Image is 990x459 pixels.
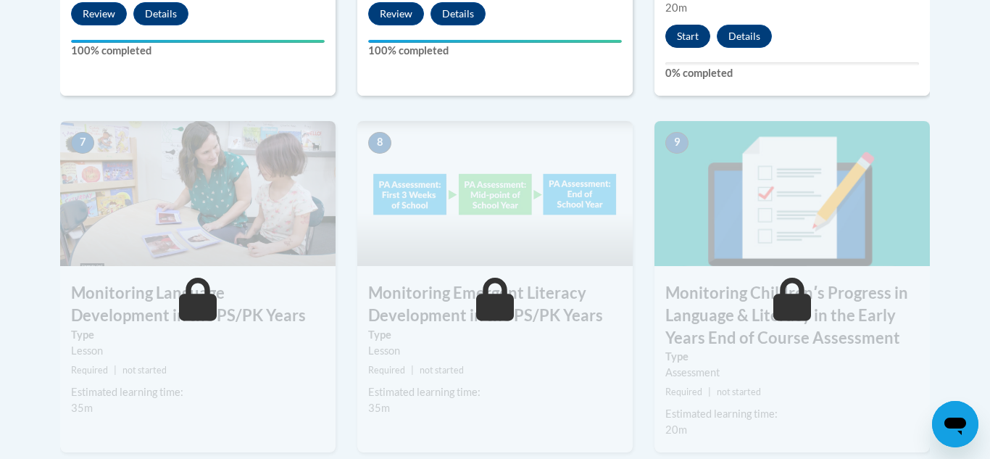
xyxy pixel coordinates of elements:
div: Assessment [665,365,919,381]
span: Required [368,365,405,376]
button: Review [368,2,424,25]
label: Type [665,349,919,365]
span: | [411,365,414,376]
h3: Monitoring Childrenʹs Progress in Language & Literacy in the Early Years End of Course Assessment [654,282,930,349]
div: Estimated learning time: [368,384,622,400]
span: not started [717,386,761,397]
span: 9 [665,132,689,154]
img: Course Image [60,121,336,266]
span: 35m [368,402,390,414]
button: Details [717,25,772,48]
label: Type [71,327,325,343]
span: 7 [71,132,94,154]
img: Course Image [654,121,930,266]
h3: Monitoring Language Development in the PS/PK Years [60,282,336,327]
button: Details [430,2,486,25]
span: 8 [368,132,391,154]
span: | [708,386,711,397]
div: Lesson [71,343,325,359]
span: not started [122,365,167,376]
span: 35m [71,402,93,414]
span: not started [420,365,464,376]
span: 20m [665,1,687,14]
div: Your progress [71,40,325,43]
iframe: Button to launch messaging window [932,401,978,447]
span: Required [71,365,108,376]
img: Course Image [357,121,633,266]
label: 100% completed [71,43,325,59]
button: Details [133,2,188,25]
div: Lesson [368,343,622,359]
span: | [114,365,117,376]
div: Your progress [368,40,622,43]
button: Review [71,2,127,25]
div: Estimated learning time: [665,406,919,422]
button: Start [665,25,710,48]
span: Required [665,386,702,397]
label: 100% completed [368,43,622,59]
label: 0% completed [665,65,919,81]
div: Estimated learning time: [71,384,325,400]
h3: Monitoring Emergent Literacy Development in the PS/PK Years [357,282,633,327]
span: 20m [665,423,687,436]
label: Type [368,327,622,343]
